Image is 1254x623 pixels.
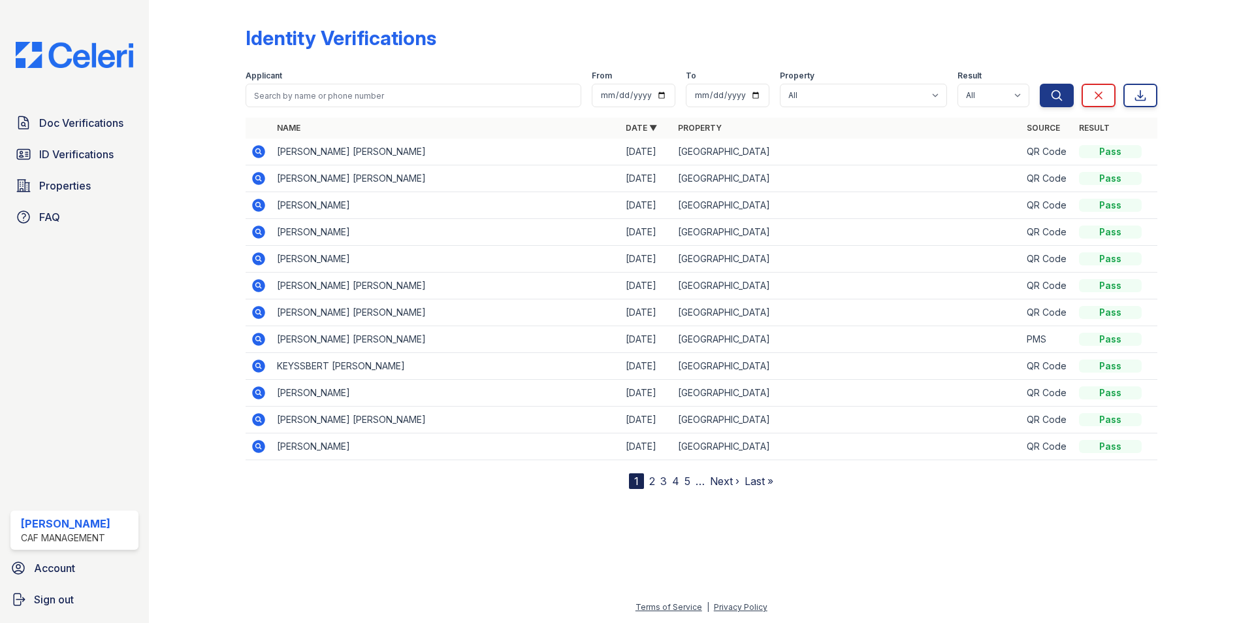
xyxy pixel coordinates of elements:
a: Name [277,123,300,133]
td: QR Code [1021,433,1074,460]
td: [DATE] [620,407,673,433]
td: [GEOGRAPHIC_DATA] [673,299,1021,326]
td: [PERSON_NAME] [272,192,620,219]
td: QR Code [1021,380,1074,407]
a: Date ▼ [626,123,657,133]
td: QR Code [1021,407,1074,433]
td: QR Code [1021,299,1074,326]
a: FAQ [10,204,138,230]
td: [DATE] [620,273,673,299]
a: Source [1027,123,1060,133]
div: | [707,602,709,612]
td: QR Code [1021,219,1074,246]
td: [GEOGRAPHIC_DATA] [673,433,1021,460]
td: [GEOGRAPHIC_DATA] [673,407,1021,433]
td: QR Code [1021,139,1074,165]
div: Pass [1079,226,1142,239]
a: 5 [684,475,690,488]
td: [DATE] [620,165,673,192]
div: Pass [1079,279,1142,292]
div: [PERSON_NAME] [21,516,110,531]
td: [GEOGRAPHIC_DATA] [673,165,1021,192]
td: [GEOGRAPHIC_DATA] [673,219,1021,246]
a: 3 [660,475,667,488]
span: … [696,473,705,489]
div: Pass [1079,413,1142,426]
div: Identity Verifications [246,26,436,50]
td: [PERSON_NAME] [PERSON_NAME] [272,139,620,165]
div: Pass [1079,199,1142,212]
td: [GEOGRAPHIC_DATA] [673,192,1021,219]
td: [PERSON_NAME] [272,219,620,246]
td: [DATE] [620,299,673,326]
label: To [686,71,696,81]
td: [DATE] [620,139,673,165]
div: Pass [1079,306,1142,319]
td: PMS [1021,326,1074,353]
div: Pass [1079,440,1142,453]
div: Pass [1079,386,1142,399]
label: Result [957,71,982,81]
div: Pass [1079,145,1142,158]
td: QR Code [1021,273,1074,299]
td: [PERSON_NAME] [PERSON_NAME] [272,299,620,326]
td: [GEOGRAPHIC_DATA] [673,380,1021,407]
label: From [592,71,612,81]
td: [GEOGRAPHIC_DATA] [673,246,1021,273]
td: [PERSON_NAME] [272,246,620,273]
div: 1 [629,473,644,489]
a: Doc Verifications [10,110,138,136]
a: Account [5,555,144,581]
td: [PERSON_NAME] [PERSON_NAME] [272,326,620,353]
span: Doc Verifications [39,115,123,131]
a: Terms of Service [635,602,702,612]
td: [GEOGRAPHIC_DATA] [673,273,1021,299]
td: [DATE] [620,246,673,273]
td: [PERSON_NAME] [PERSON_NAME] [272,407,620,433]
td: [PERSON_NAME] [272,433,620,460]
input: Search by name or phone number [246,84,581,107]
a: Privacy Policy [714,602,767,612]
td: [DATE] [620,380,673,407]
td: [GEOGRAPHIC_DATA] [673,353,1021,380]
a: Property [678,123,722,133]
td: QR Code [1021,353,1074,380]
label: Applicant [246,71,282,81]
a: 4 [672,475,679,488]
a: Properties [10,173,138,199]
td: [GEOGRAPHIC_DATA] [673,326,1021,353]
img: CE_Logo_Blue-a8612792a0a2168367f1c8372b55b34899dd931a85d93a1a3d3e32e68fde9ad4.png [5,42,144,68]
span: ID Verifications [39,146,114,162]
td: [DATE] [620,192,673,219]
span: FAQ [39,209,60,225]
a: 2 [649,475,655,488]
a: Next › [710,475,739,488]
a: Sign out [5,586,144,613]
span: Sign out [34,592,74,607]
div: Pass [1079,252,1142,265]
label: Property [780,71,814,81]
a: Last » [745,475,773,488]
div: Pass [1079,333,1142,346]
td: [DATE] [620,353,673,380]
td: [DATE] [620,433,673,460]
a: ID Verifications [10,141,138,167]
div: CAF Management [21,531,110,545]
td: QR Code [1021,165,1074,192]
span: Account [34,560,75,576]
td: [DATE] [620,219,673,246]
td: [PERSON_NAME] [272,380,620,407]
td: KEYSSBERT [PERSON_NAME] [272,353,620,380]
td: QR Code [1021,246,1074,273]
span: Properties [39,178,91,194]
a: Result [1079,123,1110,133]
td: [GEOGRAPHIC_DATA] [673,139,1021,165]
td: QR Code [1021,192,1074,219]
div: Pass [1079,360,1142,373]
td: [DATE] [620,326,673,353]
div: Pass [1079,172,1142,185]
td: [PERSON_NAME] [PERSON_NAME] [272,273,620,299]
td: [PERSON_NAME] [PERSON_NAME] [272,165,620,192]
